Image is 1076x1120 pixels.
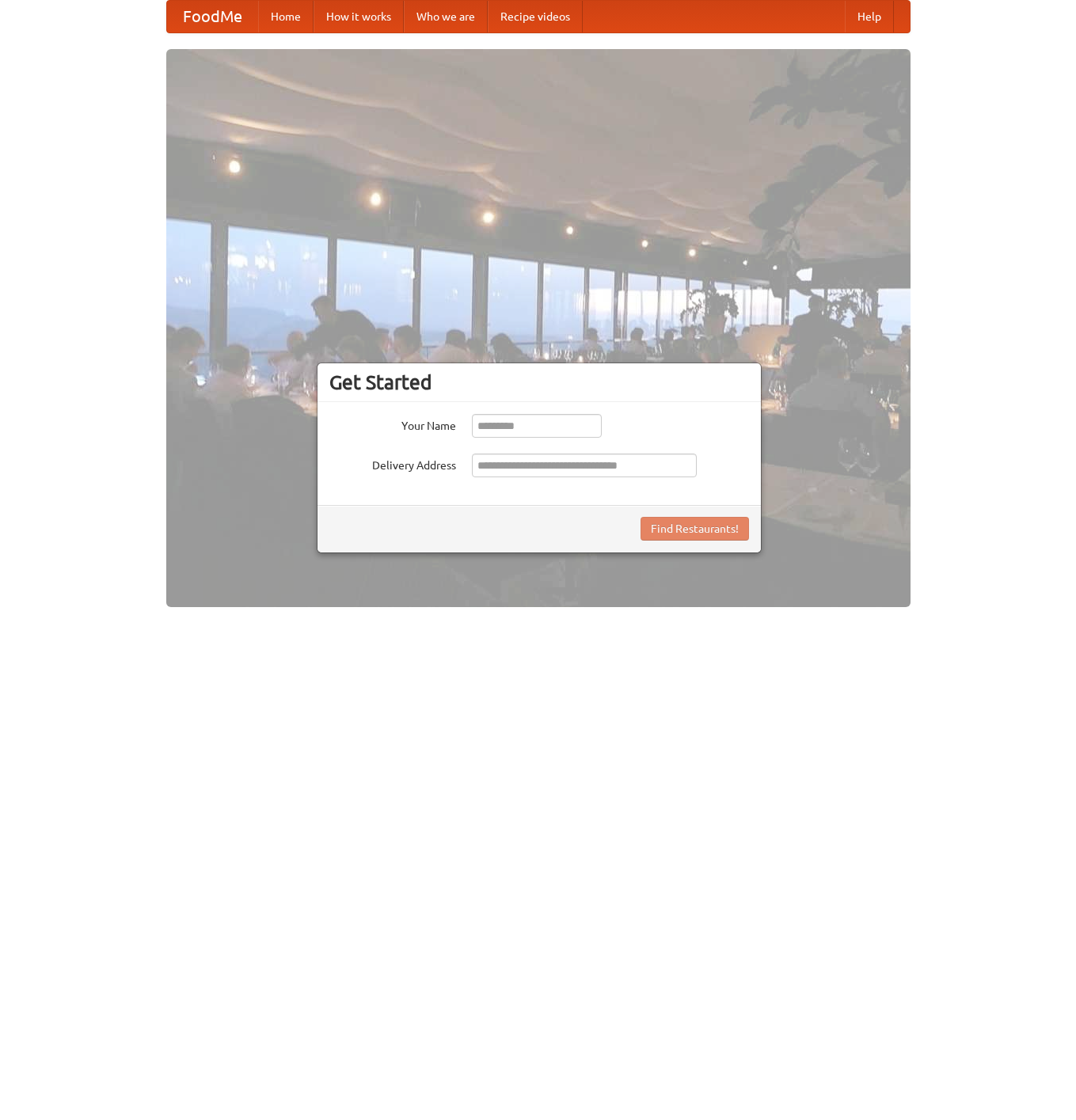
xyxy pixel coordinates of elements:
[488,1,583,32] a: Recipe videos
[404,1,488,32] a: Who we are
[329,414,456,434] label: Your Name
[167,1,258,32] a: FoodMe
[845,1,894,32] a: Help
[258,1,314,32] a: Home
[314,1,404,32] a: How it works
[641,517,749,541] button: Find Restaurants!
[329,454,456,473] label: Delivery Address
[329,370,749,394] h3: Get Started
